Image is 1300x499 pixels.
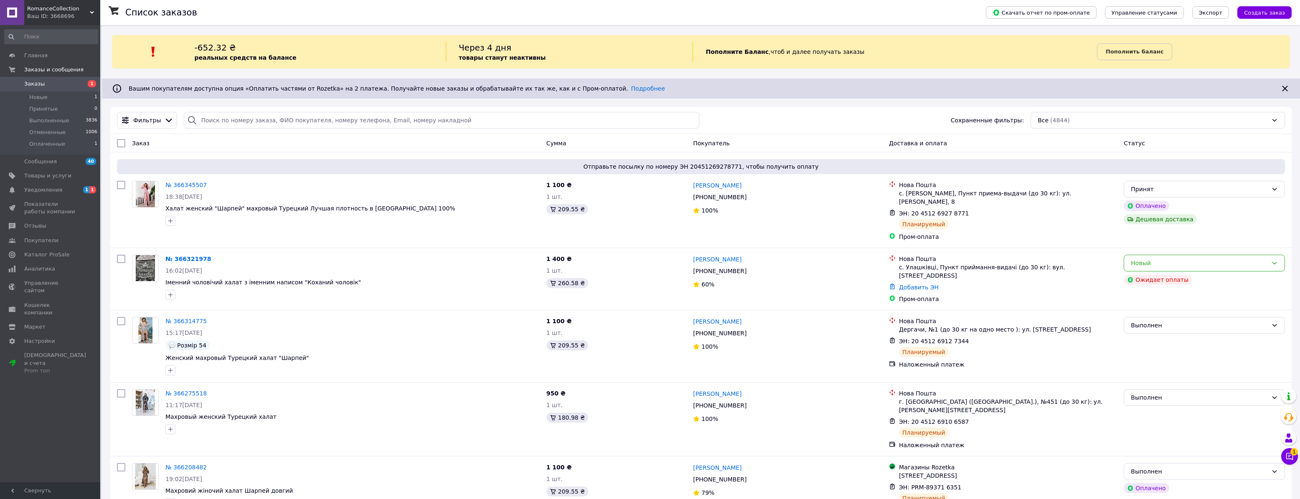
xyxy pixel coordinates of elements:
input: Поиск по номеру заказа, ФИО покупателя, номеру телефона, Email, номеру накладной [184,112,699,129]
div: Дешевая доставка [1124,214,1197,224]
span: Главная [24,52,48,59]
div: Ваш ID: 3668696 [27,13,100,20]
div: Пром-оплата [899,233,1117,241]
span: Отмененные [29,129,66,136]
div: Наложенный платеж [899,441,1117,449]
a: Махровий жіночий халат Шарпей довгий [165,487,293,494]
div: [PHONE_NUMBER] [691,474,748,485]
span: 1 шт. [546,193,563,200]
span: 950 ₴ [546,390,566,397]
img: Фото товару [138,317,152,343]
span: 100% [701,415,718,422]
a: Фото товару [132,463,159,490]
div: 260.58 ₴ [546,278,588,288]
span: Через 4 дня [459,43,511,53]
div: г. [GEOGRAPHIC_DATA] ([GEOGRAPHIC_DATA].), №451 (до 30 кг): ул. [PERSON_NAME][STREET_ADDRESS] [899,398,1117,414]
a: [PERSON_NAME] [693,181,741,190]
div: Планируемый [899,347,949,357]
span: 1 [83,186,90,193]
a: Фото товару [132,317,159,344]
span: Все [1038,116,1049,124]
span: 60% [701,281,714,288]
span: Махровый женский Турецкий халат [165,413,277,420]
span: Экспорт [1199,10,1222,16]
span: Управление сайтом [24,279,77,294]
div: [STREET_ADDRESS] [899,471,1117,480]
span: Заказы и сообщения [24,66,84,73]
a: № 366314775 [165,318,207,324]
div: Выполнен [1131,321,1268,330]
span: Сумма [546,140,566,147]
span: 16:02[DATE] [165,267,202,274]
div: 209.55 ₴ [546,340,588,350]
span: Маркет [24,323,46,331]
span: Отзывы [24,222,46,230]
div: Выполнен [1131,467,1268,476]
span: Покупатель [693,140,730,147]
div: Дергачи, №1 (до 30 кг на одно место ): ул. [STREET_ADDRESS] [899,325,1117,334]
div: Магазины Rozetka [899,463,1117,471]
a: Фото товару [132,389,159,416]
span: (4844) [1050,117,1070,124]
div: [PHONE_NUMBER] [691,265,748,277]
div: Пром-оплата [899,295,1117,303]
a: Іменний чоловічий халат з іменним написом "Коханий чоловік" [165,279,361,286]
span: 1 [94,140,97,148]
span: ЭН: 20 4512 6910 6587 [899,418,969,425]
a: № 366275518 [165,390,207,397]
a: № 366345507 [165,182,207,188]
span: Заказ [132,140,150,147]
span: 1 [1290,448,1298,455]
a: Фото товару [132,255,159,281]
div: 209.55 ₴ [546,486,588,496]
a: [PERSON_NAME] [693,255,741,263]
span: Сохраненные фильтры: [951,116,1024,124]
a: Пополнить баланс [1097,43,1172,60]
span: 15:17[DATE] [165,329,202,336]
span: Вашим покупателям доступна опция «Оплатить частями от Rozetka» на 2 платежа. Получайте новые зака... [129,85,665,92]
span: 11:17[DATE] [165,402,202,408]
h1: Список заказов [125,8,197,18]
img: :speech_balloon: [169,342,175,349]
span: -652.32 ₴ [195,43,236,53]
span: 1 [89,186,96,193]
div: 209.55 ₴ [546,204,588,214]
div: с. [PERSON_NAME], Пункт приема-выдачи (до 30 кг): ул. [PERSON_NAME], 8 [899,189,1117,206]
span: 79% [701,489,714,496]
span: Новые [29,94,48,101]
div: [PHONE_NUMBER] [691,191,748,203]
span: 1 100 ₴ [546,182,572,188]
input: Поиск [4,29,98,44]
div: 180.98 ₴ [546,413,588,423]
div: с. Улашківці, Пункт приймання-видачі (до 30 кг): вул. [STREET_ADDRESS] [899,263,1117,280]
a: Подробнее [631,85,665,92]
a: [PERSON_NAME] [693,390,741,398]
div: Выполнен [1131,393,1268,402]
div: Принят [1131,185,1268,194]
span: 1 100 ₴ [546,464,572,471]
span: 1006 [86,129,97,136]
div: Новый [1131,258,1268,268]
span: 40 [86,158,96,165]
a: № 366208482 [165,464,207,471]
button: Чат с покупателем1 [1281,448,1298,465]
span: Скачать отчет по пром-оплате [993,9,1090,16]
span: Отправьте посылку по номеру ЭН 20451269278771, чтобы получить оплату [120,162,1282,171]
a: Женский махровый Турецкий халат "Шарпей" [165,355,309,361]
button: Экспорт [1192,6,1229,19]
span: Доставка и оплата [889,140,947,147]
span: Сообщения [24,158,57,165]
span: 18:38[DATE] [165,193,202,200]
span: Кошелек компании [24,301,77,317]
a: [PERSON_NAME] [693,464,741,472]
span: ЭН: 20 4512 6927 8771 [899,210,969,217]
span: 19:02[DATE] [165,476,202,482]
span: 1 шт. [546,402,563,408]
span: 0 [94,105,97,113]
b: Пополните Баланс [706,48,769,55]
a: Фото товару [132,181,159,208]
span: Настройки [24,337,55,345]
